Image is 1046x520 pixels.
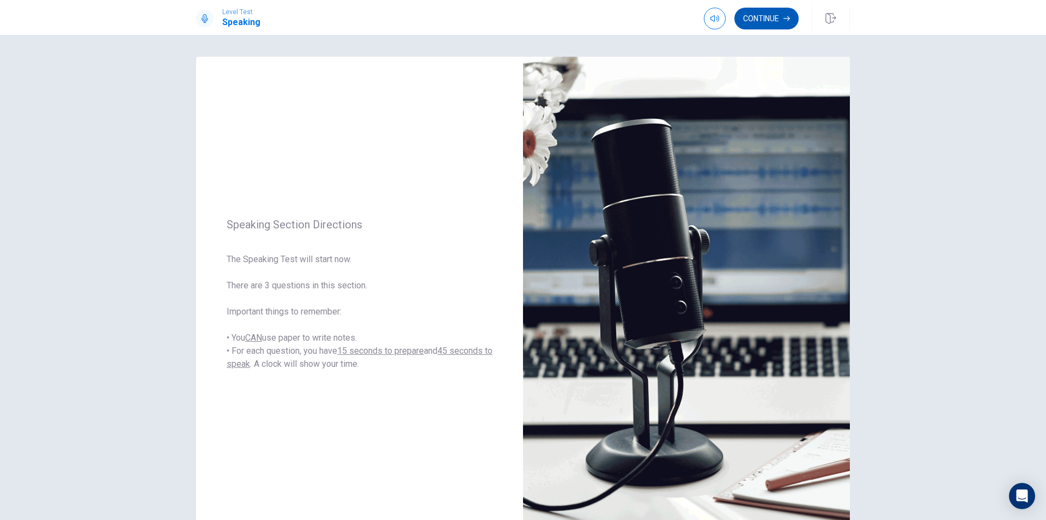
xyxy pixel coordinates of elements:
[222,8,260,16] span: Level Test
[1009,483,1035,509] div: Open Intercom Messenger
[227,253,492,371] span: The Speaking Test will start now. There are 3 questions in this section. Important things to reme...
[222,16,260,29] h1: Speaking
[337,346,424,356] u: 15 seconds to prepare
[734,8,799,29] button: Continue
[227,218,492,231] span: Speaking Section Directions
[245,332,262,343] u: CAN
